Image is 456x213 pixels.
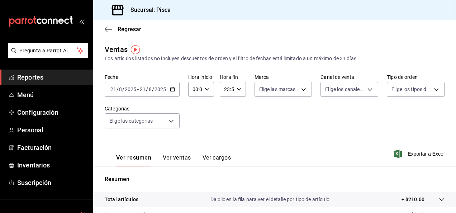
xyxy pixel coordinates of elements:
[105,44,128,55] div: Ventas
[118,26,141,33] span: Regresar
[105,196,138,203] p: Total artículos
[146,86,148,92] span: /
[124,86,137,92] input: ----
[116,154,231,166] div: navigation tabs
[17,108,87,117] span: Configuración
[105,55,445,62] div: Los artículos listados no incluyen descuentos de orden y el filtro de fechas está limitado a un m...
[109,117,153,124] span: Elige las categorías
[122,86,124,92] span: /
[131,45,140,54] img: Tooltip marker
[139,86,146,92] input: --
[320,75,378,80] label: Canal de venta
[395,150,445,158] button: Exportar a Excel
[105,26,141,33] button: Regresar
[137,86,139,92] span: -
[152,86,154,92] span: /
[391,86,431,93] span: Elige los tipos de orden
[210,196,329,203] p: Da clic en la fila para ver el detalle por tipo de artículo
[105,175,445,184] p: Resumen
[116,154,151,166] button: Ver resumen
[387,75,445,80] label: Tipo de orden
[402,196,424,203] p: + $210.00
[79,19,85,24] button: open_drawer_menu
[17,178,87,188] span: Suscripción
[5,52,88,60] a: Pregunta a Parrot AI
[255,75,312,80] label: Marca
[110,86,117,92] input: --
[17,125,87,135] span: Personal
[163,154,191,166] button: Ver ventas
[259,86,296,93] span: Elige las marcas
[325,86,365,93] span: Elige los canales de venta
[17,160,87,170] span: Inventarios
[17,90,87,100] span: Menú
[117,86,119,92] span: /
[119,86,122,92] input: --
[17,72,87,82] span: Reportes
[203,154,231,166] button: Ver cargos
[154,86,166,92] input: ----
[105,75,180,80] label: Fecha
[148,86,152,92] input: --
[188,75,214,80] label: Hora inicio
[125,6,171,14] h3: Sucursal: Pisca
[8,43,88,58] button: Pregunta a Parrot AI
[105,106,180,111] label: Categorías
[17,143,87,152] span: Facturación
[220,75,246,80] label: Hora fin
[19,47,77,55] span: Pregunta a Parrot AI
